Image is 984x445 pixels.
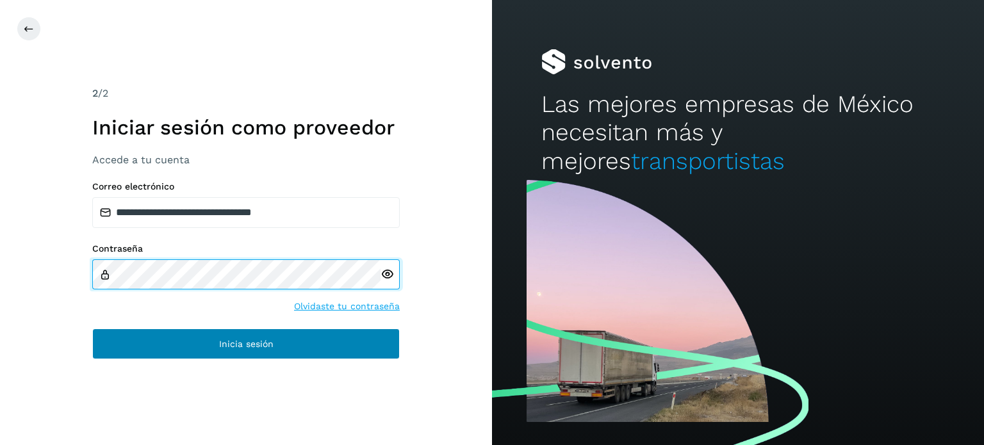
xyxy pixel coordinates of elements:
[92,328,400,359] button: Inicia sesión
[92,243,400,254] label: Contraseña
[631,147,785,175] span: transportistas
[92,181,400,192] label: Correo electrónico
[294,300,400,313] a: Olvidaste tu contraseña
[92,87,98,99] span: 2
[541,90,935,175] h2: Las mejores empresas de México necesitan más y mejores
[92,86,400,101] div: /2
[219,339,274,348] span: Inicia sesión
[92,115,400,140] h1: Iniciar sesión como proveedor
[92,154,400,166] h3: Accede a tu cuenta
